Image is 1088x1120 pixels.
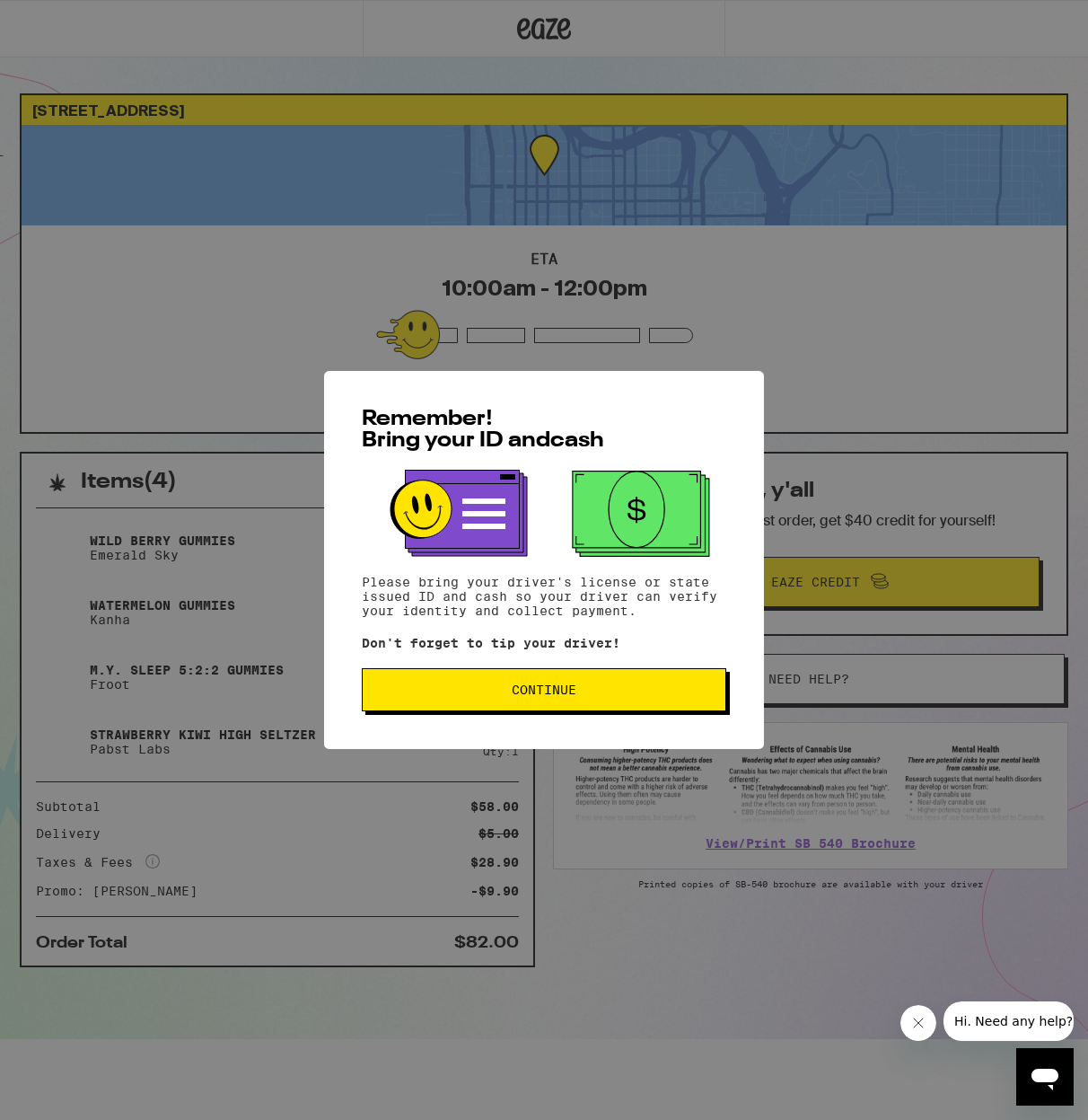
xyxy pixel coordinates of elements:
[900,1005,936,1041] iframe: Close message
[362,575,726,618] p: Please bring your driver's license or state issued ID and cash so your driver can verify your ide...
[362,409,604,452] span: Remember! Bring your ID and cash
[362,668,726,711] button: Continue
[362,636,726,650] p: Don't forget to tip your driver!
[1016,1048,1074,1106] iframe: Button to launch messaging window
[943,1001,1074,1041] iframe: Message from company
[512,683,576,696] span: Continue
